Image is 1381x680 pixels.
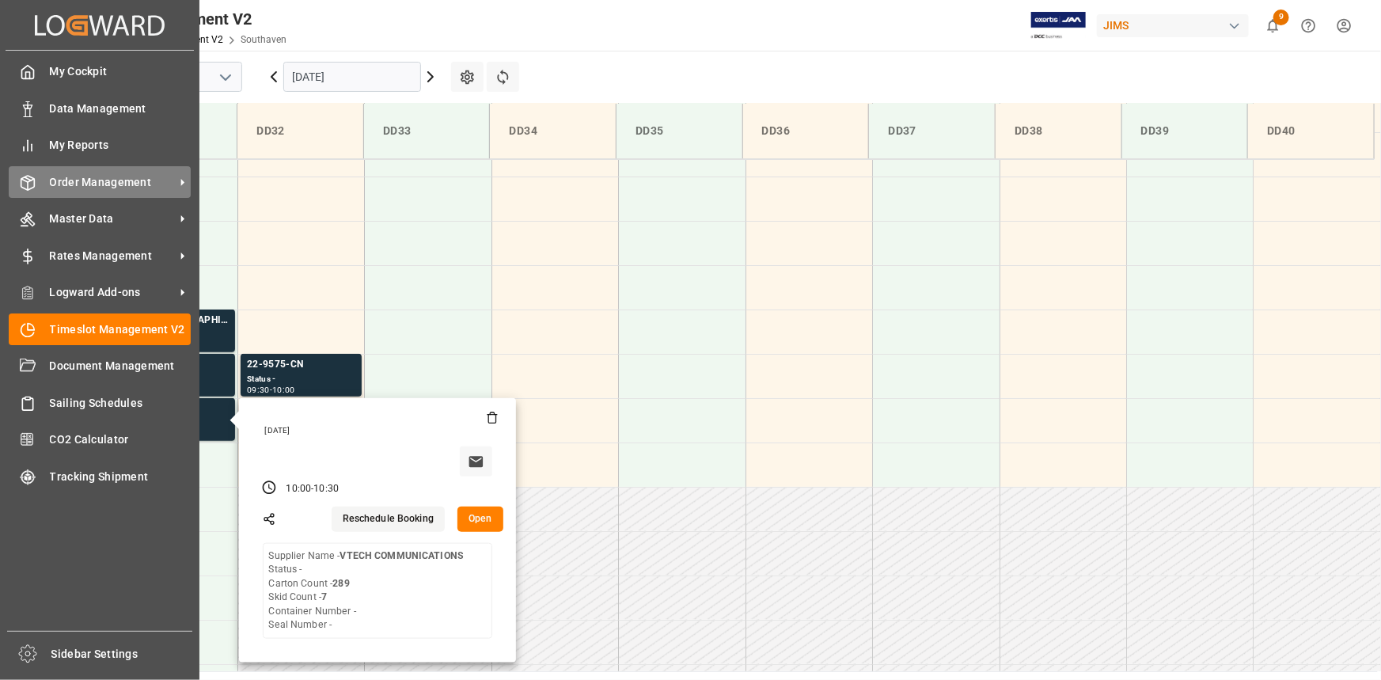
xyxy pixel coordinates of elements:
a: CO2 Calculator [9,424,191,455]
input: DD-MM-YYYY [283,62,421,92]
div: 10:30 [313,482,339,496]
div: DD39 [1135,116,1235,146]
div: JIMS [1097,14,1249,37]
div: DD32 [250,116,351,146]
div: 09:30 [247,386,270,393]
div: 10:00 [286,482,312,496]
a: Data Management [9,93,191,123]
div: DD36 [756,116,856,146]
div: Status - [247,373,355,386]
a: My Cockpit [9,56,191,87]
button: Reschedule Booking [332,507,445,532]
span: 9 [1273,9,1289,25]
a: Tracking Shipment [9,461,191,492]
div: - [270,386,272,393]
div: DD33 [377,116,477,146]
div: Supplier Name - Status - Carton Count - Skid Count - Container Number - Seal Number - [269,549,465,633]
span: Sidebar Settings [51,646,193,663]
b: VTECH COMMUNICATIONS [340,550,465,561]
span: Master Data [50,211,175,227]
span: My Reports [50,137,192,154]
a: Sailing Schedules [9,387,191,418]
span: Logward Add-ons [50,284,175,301]
button: Open [457,507,503,532]
span: Sailing Schedules [50,395,192,412]
img: Exertis%20JAM%20-%20Email%20Logo.jpg_1722504956.jpg [1031,12,1086,40]
div: 10:00 [272,386,295,393]
b: 289 [332,578,349,589]
a: Timeslot Management V2 [9,313,191,344]
div: 22-9575-CN [247,357,355,373]
div: - [311,482,313,496]
span: My Cockpit [50,63,192,80]
span: Tracking Shipment [50,469,192,485]
span: Rates Management [50,248,175,264]
div: [DATE] [260,425,499,436]
div: DD38 [1008,116,1109,146]
span: CO2 Calculator [50,431,192,448]
a: My Reports [9,130,191,161]
span: Document Management [50,358,192,374]
button: open menu [213,65,237,89]
span: Order Management [50,174,175,191]
a: Document Management [9,351,191,382]
span: Timeslot Management V2 [50,321,192,338]
div: DD37 [882,116,982,146]
div: DD35 [629,116,730,146]
div: DD34 [503,116,603,146]
button: show 9 new notifications [1255,8,1291,44]
button: JIMS [1097,10,1255,40]
b: 7 [321,591,327,602]
button: Help Center [1291,8,1326,44]
span: Data Management [50,101,192,117]
div: DD40 [1261,116,1361,146]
